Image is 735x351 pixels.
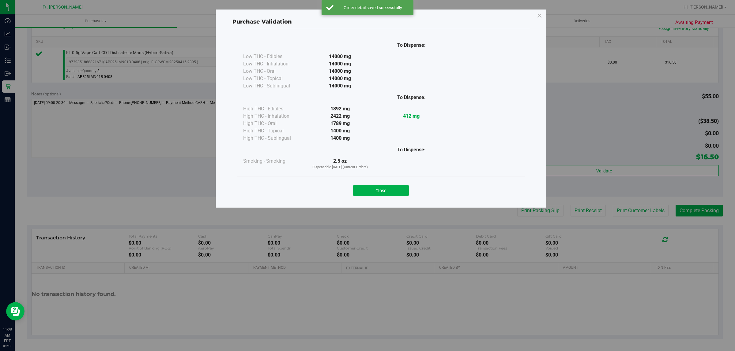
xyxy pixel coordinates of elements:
div: High THC - Oral [243,120,304,127]
span: Purchase Validation [232,18,292,25]
div: High THC - Sublingual [243,135,304,142]
div: 14000 mg [304,60,376,68]
div: 2.5 oz [304,157,376,170]
div: Order detail saved successfully [337,5,409,11]
div: To Dispense: [376,42,447,49]
iframe: Resource center [6,302,24,320]
div: 14000 mg [304,68,376,75]
div: 14000 mg [304,82,376,90]
div: 14000 mg [304,53,376,60]
button: Close [353,185,409,196]
div: High THC - Topical [243,127,304,135]
div: 1789 mg [304,120,376,127]
div: 2422 mg [304,113,376,120]
div: Smoking - Smoking [243,157,304,165]
div: Low THC - Oral [243,68,304,75]
strong: 412 mg [403,113,420,119]
p: Dispensable [DATE] (Current Orders) [304,165,376,170]
div: Low THC - Topical [243,75,304,82]
div: High THC - Inhalation [243,113,304,120]
div: Low THC - Inhalation [243,60,304,68]
div: 1400 mg [304,135,376,142]
div: 1892 mg [304,105,376,113]
div: 1400 mg [304,127,376,135]
div: Low THC - Edibles [243,53,304,60]
div: High THC - Edibles [243,105,304,113]
div: Low THC - Sublingual [243,82,304,90]
div: 14000 mg [304,75,376,82]
div: To Dispense: [376,146,447,153]
div: To Dispense: [376,94,447,101]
